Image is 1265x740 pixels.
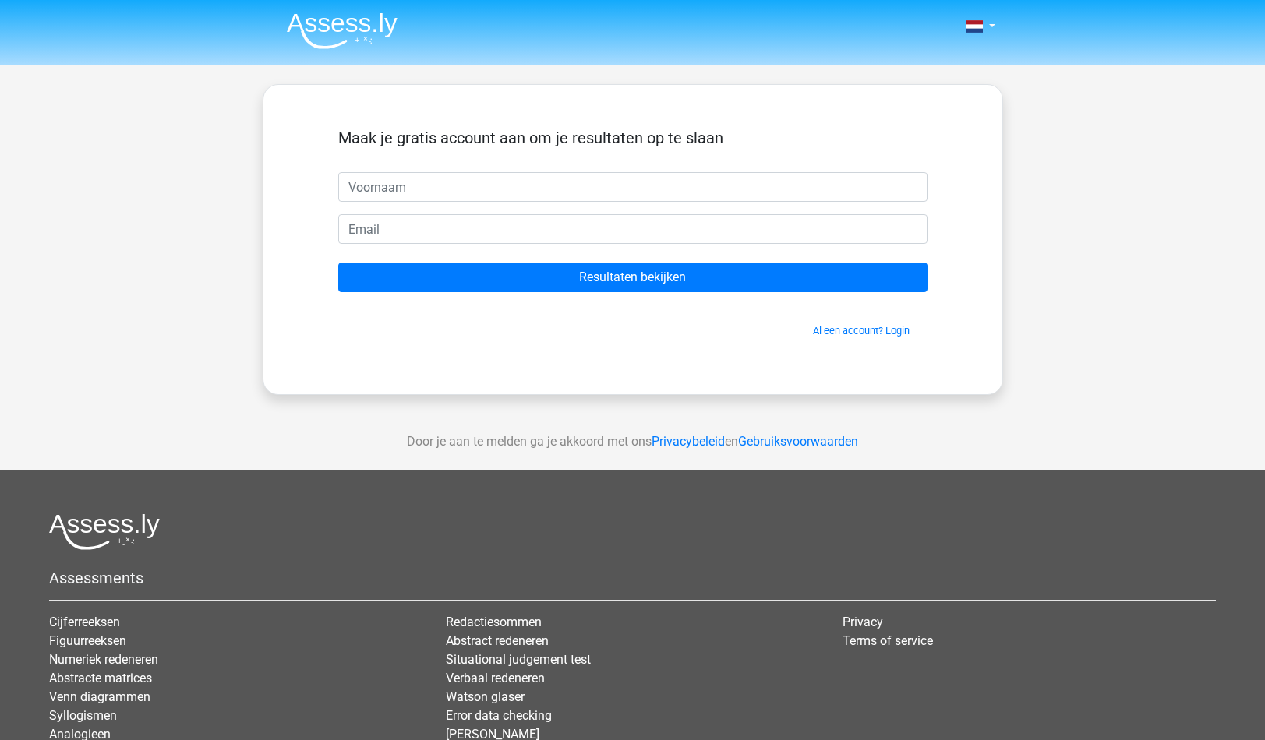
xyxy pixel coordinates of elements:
a: Numeriek redeneren [49,652,158,667]
img: Assessly logo [49,513,160,550]
a: Redactiesommen [446,615,542,629]
a: Privacybeleid [652,434,725,449]
input: Resultaten bekijken [338,263,928,292]
input: Email [338,214,928,244]
a: Error data checking [446,708,552,723]
a: Watson glaser [446,689,525,704]
a: Privacy [843,615,883,629]
a: Gebruiksvoorwaarden [738,434,858,449]
a: Syllogismen [49,708,117,723]
h5: Assessments [49,569,1216,587]
a: Situational judgement test [446,652,591,667]
h5: Maak je gratis account aan om je resultaten op te slaan [338,129,928,147]
a: Verbaal redeneren [446,671,545,685]
a: Al een account? Login [813,325,910,337]
img: Assessly [287,12,398,49]
a: Venn diagrammen [49,689,150,704]
input: Voornaam [338,172,928,202]
a: Cijferreeksen [49,615,120,629]
a: Figuurreeksen [49,633,126,648]
a: Abstracte matrices [49,671,152,685]
a: Terms of service [843,633,933,648]
a: Abstract redeneren [446,633,549,648]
